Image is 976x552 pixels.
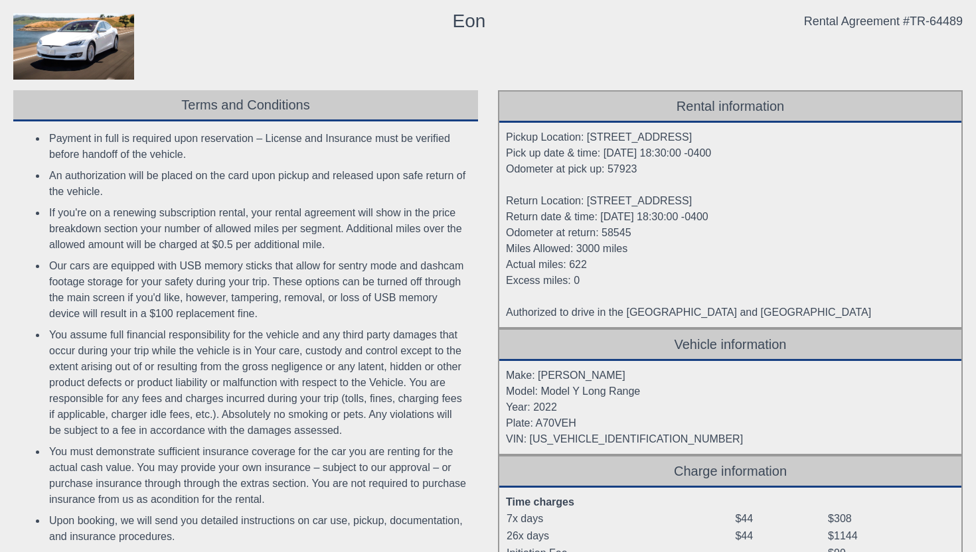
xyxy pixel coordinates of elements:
div: Charge information [499,456,961,488]
div: Rental Agreement #TR-64489 [804,13,963,29]
td: 7x days [506,510,734,527]
td: $1144 [827,527,952,545]
li: If you're on a renewing subscription rental, your rental agreement will show in the price breakdo... [46,202,469,255]
div: Terms and Conditions [13,90,478,121]
div: Make: [PERSON_NAME] Model: Model Y Long Range Year: 2022 Plate: A70VEH VIN: [US_VEHICLE_IDENTIFIC... [499,361,961,454]
div: Vehicle information [499,330,961,361]
div: Time charges [506,494,952,510]
td: $44 [734,510,827,527]
li: Upon booking, we will send you detailed instructions on car use, pickup, documentation, and insur... [46,510,469,547]
li: You assume full financial responsibility for the vehicle and any third party damages that occur d... [46,324,469,441]
div: Eon [453,13,486,29]
td: $308 [827,510,952,527]
li: Payment in full is required upon reservation – License and Insurance must be verified before hand... [46,128,469,165]
li: You must demonstrate sufficient insurance coverage for the car you are renting for the actual cas... [46,441,469,510]
img: contract_model.jpg [13,13,134,80]
div: Pickup Location: [STREET_ADDRESS] Pick up date & time: [DATE] 18:30:00 -0400 Odometer at pick up:... [499,123,961,327]
div: Rental information [499,92,961,123]
li: An authorization will be placed on the card upon pickup and released upon safe return of the vehi... [46,165,469,202]
td: $44 [734,527,827,545]
td: 26x days [506,527,734,545]
li: Our cars are equipped with USB memory sticks that allow for sentry mode and dashcam footage stora... [46,255,469,324]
